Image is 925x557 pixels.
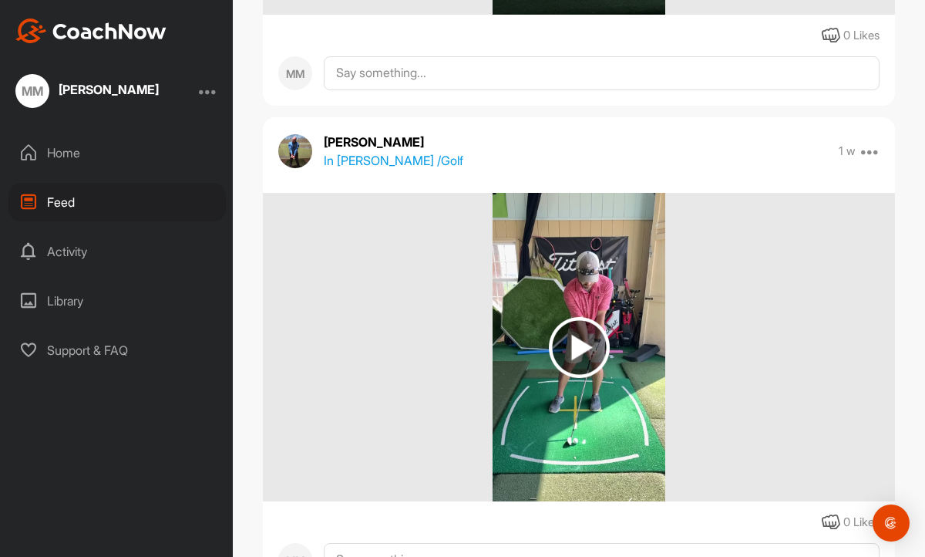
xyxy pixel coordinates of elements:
div: Open Intercom Messenger [873,505,910,542]
div: MM [15,74,49,108]
p: [PERSON_NAME] [324,133,463,151]
img: CoachNow [15,19,166,43]
p: 1 w [839,143,856,159]
div: 0 Likes [843,27,880,45]
div: Library [8,282,226,320]
img: media [493,193,665,501]
img: avatar [278,134,312,168]
div: [PERSON_NAME] [59,83,159,96]
div: Home [8,133,226,172]
div: MM [278,56,312,90]
div: Activity [8,232,226,271]
div: 0 Likes [843,514,880,532]
img: play [549,317,610,378]
div: Feed [8,183,226,221]
p: In [PERSON_NAME] / Golf [324,151,463,170]
div: Support & FAQ [8,331,226,370]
